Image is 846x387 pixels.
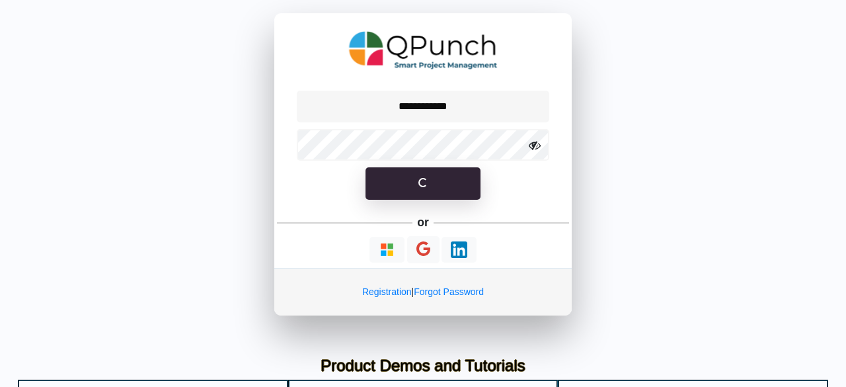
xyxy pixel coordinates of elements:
button: Continue With LinkedIn [442,237,477,263]
button: Continue With Microsoft Azure [369,237,404,263]
a: Forgot Password [414,286,484,297]
h5: or [415,213,432,232]
a: Registration [362,286,412,297]
img: QPunch [349,26,498,74]
img: Loading... [451,241,467,258]
h3: Product Demos and Tutorials [28,357,818,376]
div: | [274,268,572,316]
img: Loading... [379,241,395,258]
button: Continue With Google [407,236,440,263]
